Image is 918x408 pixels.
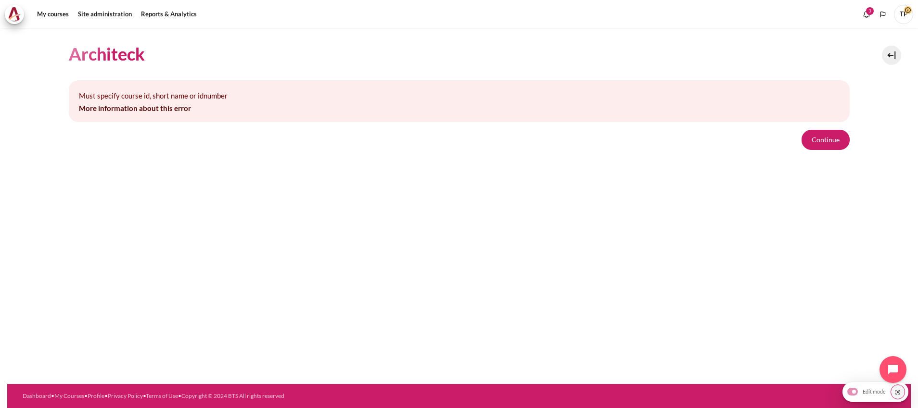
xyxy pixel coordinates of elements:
p: Must specify course id, short name or idnumber [79,90,840,101]
div: 3 [866,7,874,15]
a: My courses [34,5,72,24]
a: Architeck Architeck [5,5,29,24]
section: Content [7,28,911,164]
a: Terms of Use [146,392,178,399]
button: Languages [876,7,890,22]
a: Dashboard [23,392,51,399]
span: TP [894,5,913,24]
a: User menu [894,5,913,24]
a: Privacy Policy [108,392,143,399]
div: Show notification window with 3 new notifications [859,7,874,22]
a: Site administration [75,5,135,24]
a: Reports & Analytics [138,5,200,24]
img: Architeck [8,7,21,22]
a: Profile [88,392,104,399]
a: Copyright © 2024 BTS All rights reserved [181,392,284,399]
h1: Architeck [69,43,145,65]
a: More information about this error [79,104,191,112]
a: My Courses [54,392,84,399]
div: • • • • • [23,392,512,400]
button: Continue [802,130,850,150]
